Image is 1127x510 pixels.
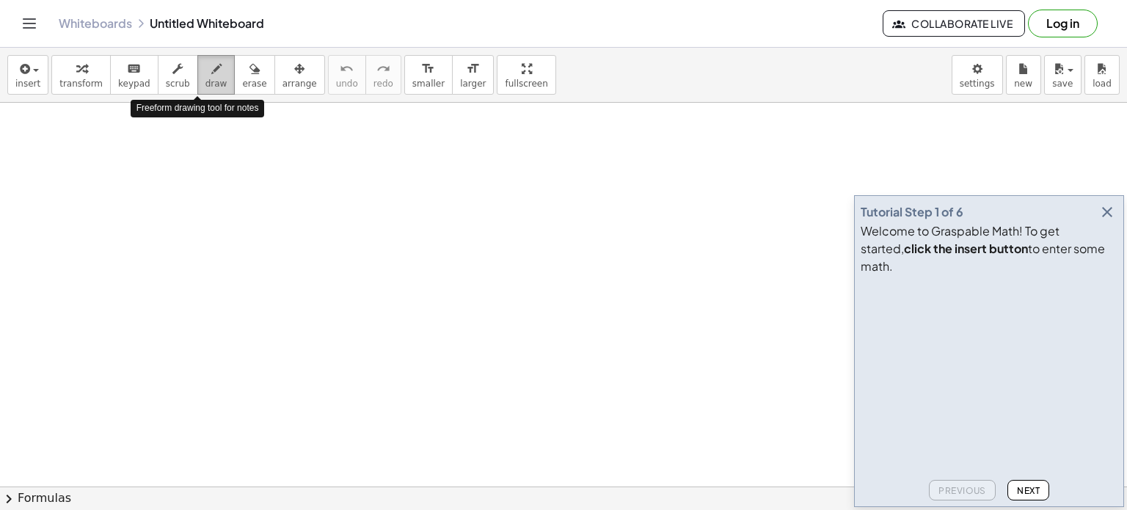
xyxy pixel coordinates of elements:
[1084,55,1120,95] button: load
[328,55,366,95] button: undoundo
[373,79,393,89] span: redo
[234,55,274,95] button: erase
[952,55,1003,95] button: settings
[895,17,1013,30] span: Collaborate Live
[166,79,190,89] span: scrub
[1006,55,1041,95] button: new
[497,55,555,95] button: fullscreen
[1044,55,1082,95] button: save
[1093,79,1112,89] span: load
[466,60,480,78] i: format_size
[59,79,103,89] span: transform
[242,79,266,89] span: erase
[51,55,111,95] button: transform
[197,55,236,95] button: draw
[340,60,354,78] i: undo
[960,79,995,89] span: settings
[452,55,494,95] button: format_sizelarger
[1014,79,1032,89] span: new
[904,241,1028,256] b: click the insert button
[861,203,963,221] div: Tutorial Step 1 of 6
[460,79,486,89] span: larger
[1052,79,1073,89] span: save
[1017,485,1040,496] span: Next
[1007,480,1049,500] button: Next
[376,60,390,78] i: redo
[15,79,40,89] span: insert
[1028,10,1098,37] button: Log in
[365,55,401,95] button: redoredo
[404,55,453,95] button: format_sizesmaller
[505,79,547,89] span: fullscreen
[127,60,141,78] i: keyboard
[59,16,132,31] a: Whiteboards
[282,79,317,89] span: arrange
[7,55,48,95] button: insert
[158,55,198,95] button: scrub
[336,79,358,89] span: undo
[861,222,1117,275] div: Welcome to Graspable Math! To get started, to enter some math.
[412,79,445,89] span: smaller
[131,100,265,117] div: Freeform drawing tool for notes
[421,60,435,78] i: format_size
[883,10,1025,37] button: Collaborate Live
[110,55,158,95] button: keyboardkeypad
[274,55,325,95] button: arrange
[18,12,41,35] button: Toggle navigation
[118,79,150,89] span: keypad
[205,79,227,89] span: draw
